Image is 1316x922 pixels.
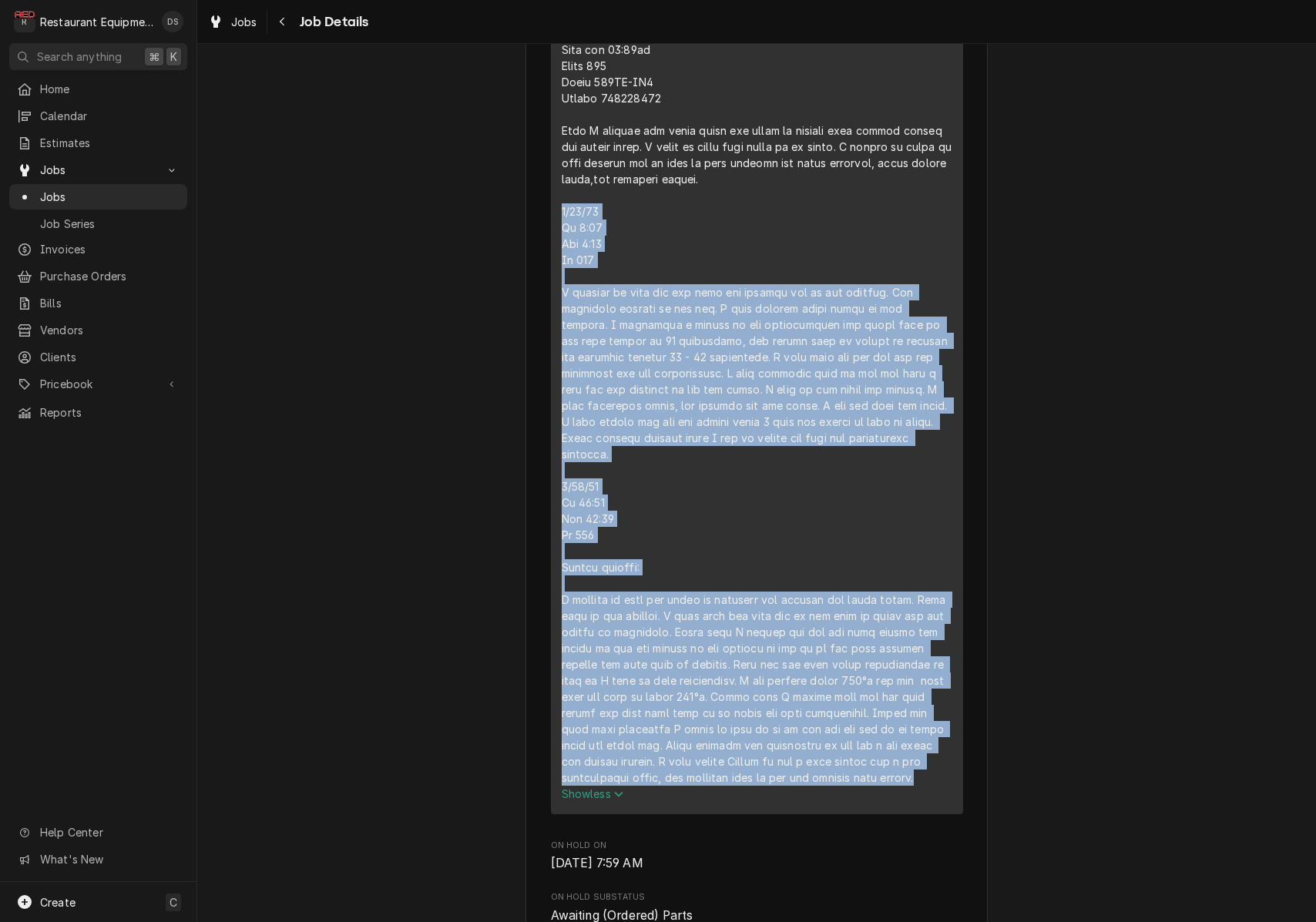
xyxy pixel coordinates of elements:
[9,371,187,397] a: Go to Pricebook
[40,376,156,392] span: Pricebook
[9,103,187,129] a: Calendar
[40,189,180,205] span: Jobs
[562,9,952,786] div: 5/78/2114 Lore ip 00:93do Sita con 03:89ad Elits 895 Doeiu 589TE-IN4 Utlabo 748228472 Etdo M aliq...
[9,236,187,262] a: Invoices
[562,786,952,802] button: Showless
[40,14,153,30] div: Restaurant Equipment Diagnostics
[9,820,187,845] a: Go to Help Center
[170,894,177,910] span: C
[149,49,159,65] span: ⌘
[40,216,180,232] span: Job Series
[170,49,177,65] span: K
[40,851,178,867] span: What's New
[9,847,187,872] a: Go to What's New
[9,344,187,370] a: Clients
[551,854,963,873] span: On Hold On
[9,290,187,316] a: Bills
[202,9,264,35] a: Jobs
[9,76,187,102] a: Home
[9,317,187,343] a: Vendors
[231,14,257,30] span: Jobs
[40,404,180,421] span: Reports
[9,184,187,210] a: Jobs
[562,787,624,800] span: Show less
[9,157,187,183] a: Go to Jobs
[37,49,122,65] span: Search anything
[9,43,187,70] button: Search anything⌘K
[551,840,963,873] div: On Hold On
[9,400,187,425] a: Reports
[9,211,187,236] a: Job Series
[40,824,178,840] span: Help Center
[270,9,295,34] button: Navigate back
[9,263,187,289] a: Purchase Orders
[14,11,35,32] div: R
[40,896,76,909] span: Create
[295,12,369,32] span: Job Details
[551,856,643,870] span: [DATE] 7:59 AM
[551,891,963,904] span: On Hold SubStatus
[40,295,180,311] span: Bills
[14,11,35,32] div: Restaurant Equipment Diagnostics's Avatar
[162,11,183,32] div: Derek Stewart's Avatar
[162,11,183,32] div: DS
[9,130,187,156] a: Estimates
[40,81,180,97] span: Home
[40,108,180,124] span: Calendar
[40,135,180,151] span: Estimates
[551,840,963,852] span: On Hold On
[40,241,180,257] span: Invoices
[40,162,156,178] span: Jobs
[40,322,180,338] span: Vendors
[40,268,180,284] span: Purchase Orders
[40,349,180,365] span: Clients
